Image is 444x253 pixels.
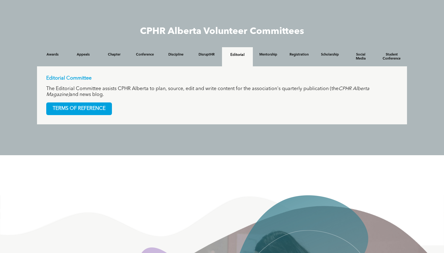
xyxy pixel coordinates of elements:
p: Editorial Committee [46,76,398,81]
h4: Student Conference [382,53,401,61]
h4: Awards [43,53,62,57]
a: TERMS OF REFERENCE [46,102,112,115]
h4: Conference [135,53,155,57]
h4: Social Media [351,53,371,61]
h4: Scholarship [320,53,340,57]
h4: Chapter [104,53,124,57]
span: CPHR Alberta Volunteer Committees [140,27,304,36]
p: The Editorial Committee assists CPHR Alberta to plan, source, edit and write content for the asso... [46,86,398,98]
h4: Registration [289,53,309,57]
h4: Editorial [228,53,247,57]
h4: Mentorship [258,53,278,57]
span: TERMS OF REFERENCE [47,103,112,115]
h4: Discipline [166,53,186,57]
h4: Appeals [73,53,93,57]
h4: DisruptHR [197,53,216,57]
